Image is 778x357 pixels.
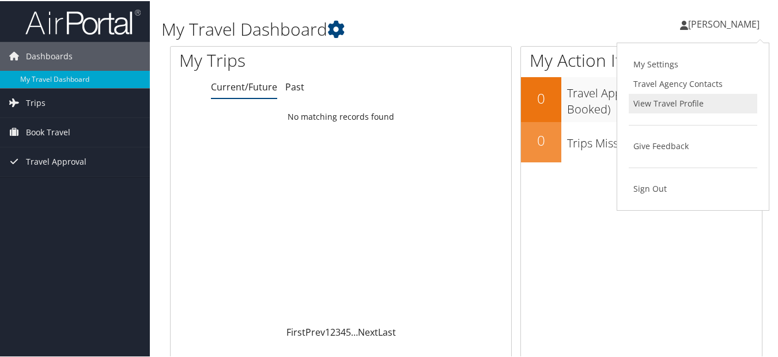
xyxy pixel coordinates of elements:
[629,93,757,112] a: View Travel Profile
[680,6,771,40] a: [PERSON_NAME]
[521,121,762,161] a: 0Trips Missing Hotels
[161,16,568,40] h1: My Travel Dashboard
[335,325,341,337] a: 3
[171,105,511,126] td: No matching records found
[26,88,46,116] span: Trips
[629,135,757,155] a: Give Feedback
[629,54,757,73] a: My Settings
[325,325,330,337] a: 1
[341,325,346,337] a: 4
[629,178,757,198] a: Sign Out
[179,47,361,71] h1: My Trips
[567,128,762,150] h3: Trips Missing Hotels
[26,117,70,146] span: Book Travel
[358,325,378,337] a: Next
[521,47,762,71] h1: My Action Items
[629,73,757,93] a: Travel Agency Contacts
[567,78,762,116] h3: Travel Approvals Pending (Advisor Booked)
[346,325,351,337] a: 5
[305,325,325,337] a: Prev
[26,41,73,70] span: Dashboards
[351,325,358,337] span: …
[330,325,335,337] a: 2
[378,325,396,337] a: Last
[25,7,141,35] img: airportal-logo.png
[521,130,561,149] h2: 0
[521,76,762,120] a: 0Travel Approvals Pending (Advisor Booked)
[521,88,561,107] h2: 0
[26,146,86,175] span: Travel Approval
[211,79,277,92] a: Current/Future
[285,79,304,92] a: Past
[286,325,305,337] a: First
[688,17,760,29] span: [PERSON_NAME]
